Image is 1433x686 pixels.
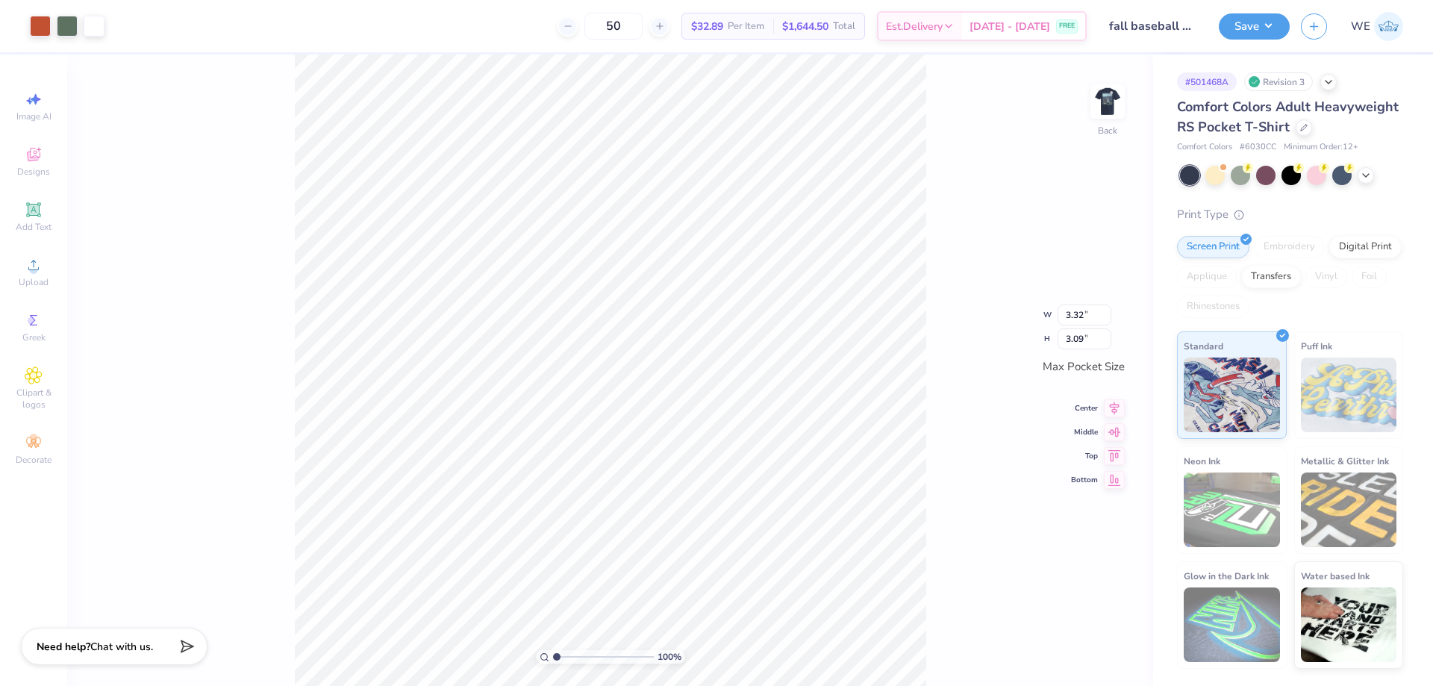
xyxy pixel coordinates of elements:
[1301,568,1370,584] span: Water based Ink
[728,19,764,34] span: Per Item
[1184,338,1223,354] span: Standard
[16,110,51,122] span: Image AI
[1184,568,1269,584] span: Glow in the Dark Ink
[1184,473,1280,547] img: Neon Ink
[1177,236,1249,258] div: Screen Print
[1177,98,1399,136] span: Comfort Colors Adult Heavyweight RS Pocket T-Shirt
[90,640,153,654] span: Chat with us.
[691,19,723,34] span: $32.89
[1071,427,1098,437] span: Middle
[19,276,49,288] span: Upload
[1284,141,1358,154] span: Minimum Order: 12 +
[1184,587,1280,662] img: Glow in the Dark Ink
[1305,266,1347,288] div: Vinyl
[1351,18,1370,35] span: WE
[1244,72,1313,91] div: Revision 3
[16,221,51,233] span: Add Text
[17,166,50,178] span: Designs
[7,387,60,411] span: Clipart & logos
[1177,206,1403,223] div: Print Type
[1184,358,1280,432] img: Standard
[833,19,855,34] span: Total
[1071,451,1098,461] span: Top
[1351,12,1403,41] a: WE
[1071,475,1098,485] span: Bottom
[37,640,90,654] strong: Need help?
[1254,236,1325,258] div: Embroidery
[584,13,643,40] input: – –
[16,454,51,466] span: Decorate
[1098,124,1117,137] div: Back
[1241,266,1301,288] div: Transfers
[1329,236,1402,258] div: Digital Print
[1093,87,1123,116] img: Back
[1301,338,1332,354] span: Puff Ink
[1219,13,1290,40] button: Save
[1301,453,1389,469] span: Metallic & Glitter Ink
[782,19,828,34] span: $1,644.50
[1098,11,1208,41] input: Untitled Design
[1059,21,1075,31] span: FREE
[970,19,1050,34] span: [DATE] - [DATE]
[1301,358,1397,432] img: Puff Ink
[1184,453,1220,469] span: Neon Ink
[1301,587,1397,662] img: Water based Ink
[22,331,46,343] span: Greek
[1301,473,1397,547] img: Metallic & Glitter Ink
[658,650,681,664] span: 100 %
[886,19,943,34] span: Est. Delivery
[1177,296,1249,318] div: Rhinestones
[1240,141,1276,154] span: # 6030CC
[1352,266,1387,288] div: Foil
[1071,403,1098,414] span: Center
[1177,141,1232,154] span: Comfort Colors
[1177,266,1237,288] div: Applique
[1177,72,1237,91] div: # 501468A
[1374,12,1403,41] img: Werrine Empeynado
